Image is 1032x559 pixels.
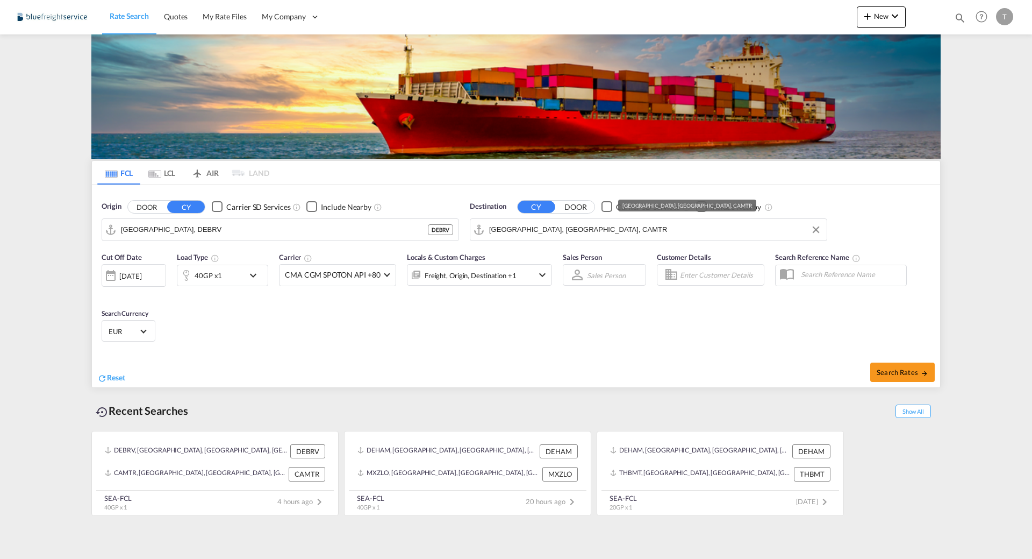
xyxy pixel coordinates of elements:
[292,203,301,211] md-icon: Unchecked: Search for CY (Container Yard) services for all selected carriers.Checked : Search for...
[711,202,761,213] div: Include Nearby
[610,493,637,503] div: SEA-FCL
[518,201,555,213] button: CY
[107,323,149,339] md-select: Select Currency: € EUREuro
[610,504,632,511] span: 20GP x 1
[96,406,109,419] md-icon: icon-backup-restore
[321,202,371,213] div: Include Nearby
[183,161,226,185] md-tab-item: AIR
[16,5,89,29] img: 9097ab40c0d911ee81d80fb7ec8da167.JPG
[91,399,192,423] div: Recent Searches
[277,497,326,506] span: 4 hours ago
[102,253,142,261] span: Cut Off Date
[102,264,166,287] div: [DATE]
[526,497,578,506] span: 20 hours ago
[97,161,269,185] md-pagination-wrapper: Use the left and right arrow keys to navigate between tabs
[128,201,166,213] button: DOOR
[102,201,121,212] span: Origin
[212,201,290,213] md-checkbox: Checkbox No Ink
[996,8,1013,25] div: T
[344,431,591,516] recent-search-card: DEHAM, [GEOGRAPHIC_DATA], [GEOGRAPHIC_DATA], [GEOGRAPHIC_DATA], [GEOGRAPHIC_DATA] DEHAMMXZLO, [GE...
[357,467,540,481] div: MXZLO, Manzanillo, Mexico, Mexico & Central America, Americas
[972,8,996,27] div: Help
[610,467,791,481] div: THBMT, Bangkok Modern Terminals, Thailand, South East Asia, Asia Pacific
[557,201,594,213] button: DOOR
[119,271,141,281] div: [DATE]
[428,224,453,235] div: DEBRV
[696,201,761,213] md-checkbox: Checkbox No Ink
[211,254,219,263] md-icon: icon-information-outline
[107,373,125,382] span: Reset
[167,201,205,213] button: CY
[818,496,831,508] md-icon: icon-chevron-right
[540,444,578,458] div: DEHAM
[857,6,906,28] button: icon-plus 400-fgNewicon-chevron-down
[489,222,821,238] input: Search by Port
[247,269,265,282] md-icon: icon-chevron-down
[357,504,379,511] span: 40GP x 1
[262,11,306,22] span: My Company
[177,253,219,261] span: Load Type
[289,467,325,481] div: CAMTR
[861,12,901,20] span: New
[796,497,831,506] span: [DATE]
[565,496,578,508] md-icon: icon-chevron-right
[954,12,966,24] md-icon: icon-magnify
[470,219,827,240] md-input-container: Montreal, QC, CAMTR
[110,11,149,20] span: Rate Search
[808,222,824,238] button: Clear Input
[870,363,935,382] button: Search Ratesicon-arrow-right
[764,203,773,211] md-icon: Unchecked: Ignores neighbouring ports when fetching rates.Checked : Includes neighbouring ports w...
[425,268,517,283] div: Freight Origin Destination Factory Stuffing
[102,309,148,317] span: Search Currency
[657,253,711,261] span: Customer Details
[105,467,286,481] div: CAMTR, Montreal, QC, Canada, North America, Americas
[226,202,290,213] div: Carrier SD Services
[586,267,627,283] md-select: Sales Person
[877,368,928,377] span: Search Rates
[105,444,288,458] div: DEBRV, Bremerhaven, Germany, Western Europe, Europe
[306,201,371,213] md-checkbox: Checkbox No Ink
[121,222,428,238] input: Search by Port
[775,253,861,261] span: Search Reference Name
[601,201,680,213] md-checkbox: Checkbox No Ink
[610,444,790,458] div: DEHAM, Hamburg, Germany, Western Europe, Europe
[102,219,458,240] md-input-container: Bremerhaven, DEBRV
[279,253,312,261] span: Carrier
[102,286,110,300] md-datepicker: Select
[972,8,991,26] span: Help
[597,431,844,516] recent-search-card: DEHAM, [GEOGRAPHIC_DATA], [GEOGRAPHIC_DATA], [GEOGRAPHIC_DATA], [GEOGRAPHIC_DATA] DEHAMTHBMT, [GE...
[92,185,940,387] div: Origin DOOR CY Checkbox No InkUnchecked: Search for CY (Container Yard) services for all selected...
[680,267,761,283] input: Enter Customer Details
[954,12,966,28] div: icon-magnify
[795,266,906,282] input: Search Reference Name
[191,167,204,175] md-icon: icon-airplane
[792,444,830,458] div: DEHAM
[195,268,222,283] div: 40GP x1
[921,370,928,377] md-icon: icon-arrow-right
[290,444,325,458] div: DEBRV
[374,203,382,211] md-icon: Unchecked: Ignores neighbouring ports when fetching rates.Checked : Includes neighbouring ports w...
[536,268,549,281] md-icon: icon-chevron-down
[616,202,680,213] div: Carrier SD Services
[304,254,312,263] md-icon: The selected Trucker/Carrierwill be displayed in the rate results If the rates are from another f...
[888,10,901,23] md-icon: icon-chevron-down
[91,431,339,516] recent-search-card: DEBRV, [GEOGRAPHIC_DATA], [GEOGRAPHIC_DATA], [GEOGRAPHIC_DATA], [GEOGRAPHIC_DATA] DEBRVCAMTR, [GE...
[97,373,107,383] md-icon: icon-refresh
[285,270,381,280] span: CMA CGM SPOTON API +80
[861,10,874,23] md-icon: icon-plus 400-fg
[852,254,861,263] md-icon: Your search will be saved by the below given name
[407,264,552,286] div: Freight Origin Destination Factory Stuffingicon-chevron-down
[794,467,830,481] div: THBMT
[203,12,247,21] span: My Rate Files
[109,327,139,336] span: EUR
[177,265,268,286] div: 40GP x1icon-chevron-down
[357,444,537,458] div: DEHAM, Hamburg, Germany, Western Europe, Europe
[104,504,127,511] span: 40GP x 1
[97,372,125,384] div: icon-refreshReset
[563,253,602,261] span: Sales Person
[407,253,485,261] span: Locals & Custom Charges
[140,161,183,185] md-tab-item: LCL
[91,34,941,159] img: LCL+%26+FCL+BACKGROUND.png
[164,12,188,21] span: Quotes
